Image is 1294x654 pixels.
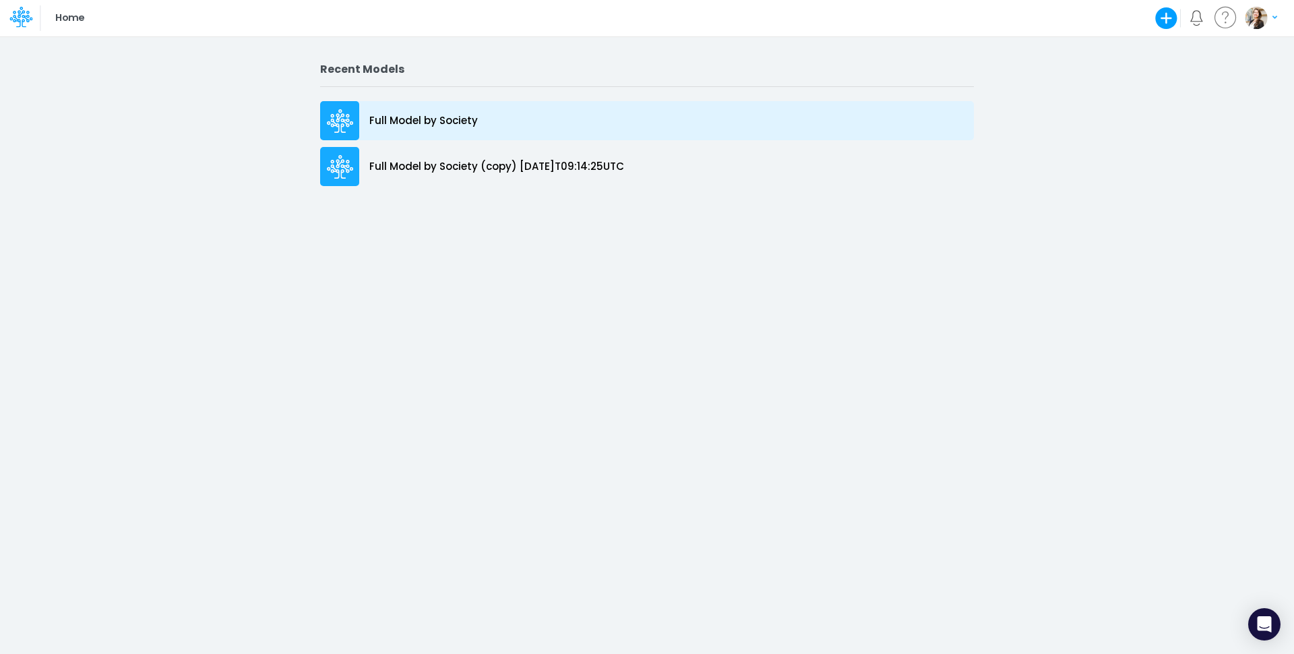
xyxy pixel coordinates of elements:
[369,159,624,175] p: Full Model by Society (copy) [DATE]T09:14:25UTC
[1248,608,1281,641] div: Open Intercom Messenger
[320,144,974,189] a: Full Model by Society (copy) [DATE]T09:14:25UTC
[320,63,974,76] h2: Recent Models
[369,113,478,129] p: Full Model by Society
[1189,10,1204,26] a: Notifications
[320,98,974,144] a: Full Model by Society
[55,11,84,26] p: Home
